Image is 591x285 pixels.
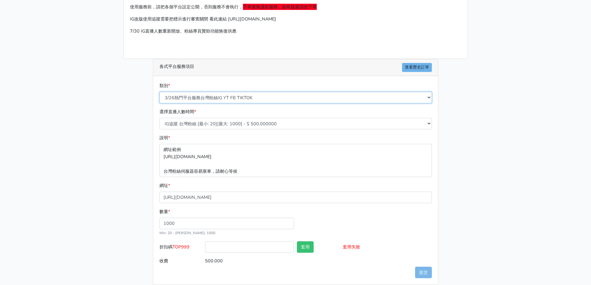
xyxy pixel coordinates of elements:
label: 選擇直播人數時間 [159,108,196,115]
span: 下單後無退款服務，如有疑慮請勿下單 [243,4,317,10]
div: 各式平台服務項目 [153,59,438,76]
p: 網址範例 [URL][DOMAIN_NAME] 台灣粉絲伺服器容易塞車，請耐心等候 [159,144,432,177]
label: 類別 [159,82,170,89]
label: 網址 [159,182,170,189]
span: TOP999 [172,244,190,250]
label: 折扣碼 [158,241,204,255]
p: 7/30 IG直播人數重新開放、粉絲專頁贊助功能恢復供應 [130,28,461,35]
a: 查看歷史訂單 [402,63,432,72]
button: 提交 [415,267,432,278]
label: 說明 [159,134,170,141]
button: 套用 [297,241,314,253]
label: 收費 [158,255,204,267]
p: IG改版使用追蹤需要把標示進行審查關閉 看此連結 [URL][DOMAIN_NAME] [130,16,461,23]
p: 使用服務前，請把各個平台設定公開，否則服務不會執行， [130,3,461,11]
label: 數量 [159,208,170,215]
input: 這邊填入網址 [159,192,432,203]
small: Min: 20 - [PERSON_NAME]: 1000 [159,230,215,235]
